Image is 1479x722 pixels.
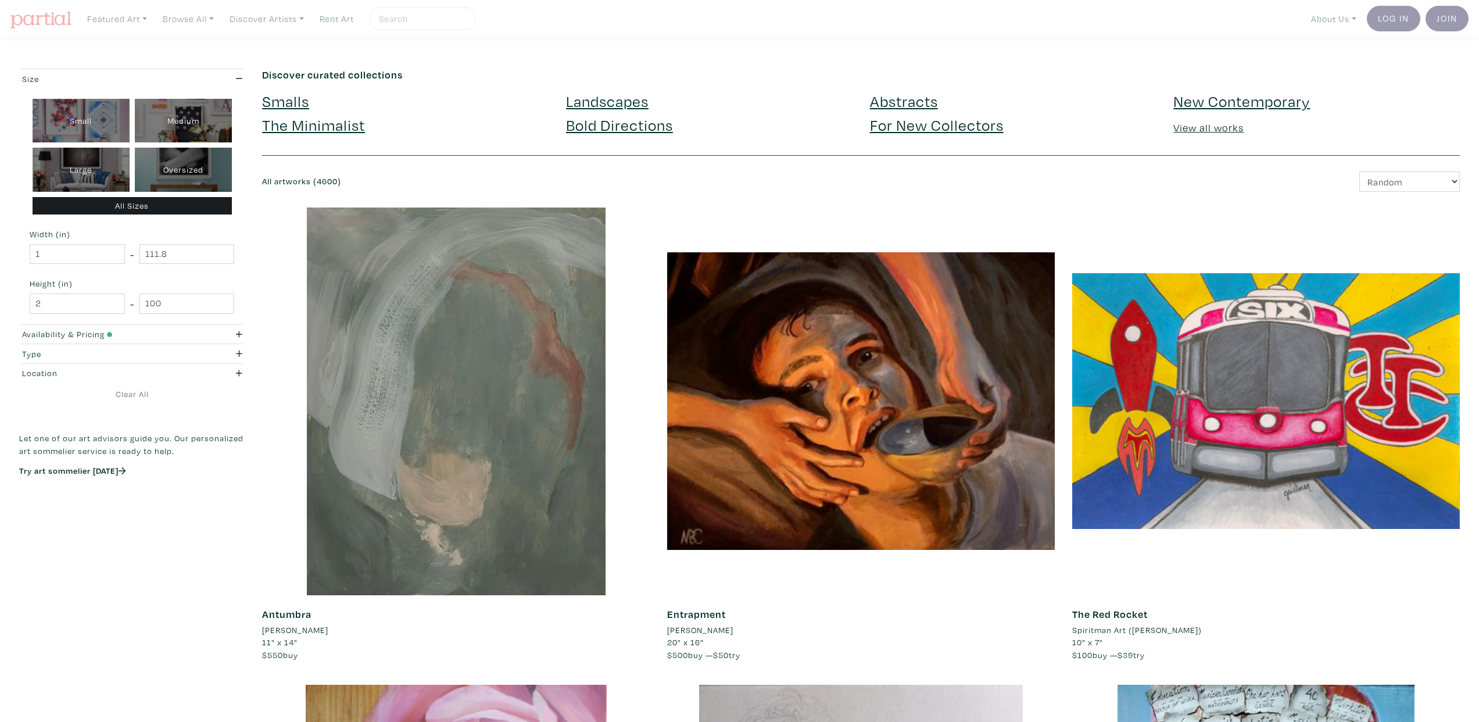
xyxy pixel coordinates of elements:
[33,197,232,215] div: All Sizes
[135,99,232,143] div: Medium
[870,115,1004,135] a: For New Collectors
[130,246,134,262] span: -
[19,388,245,401] a: Clear All
[262,91,309,111] a: Smalls
[262,649,283,660] span: $550
[870,91,938,111] a: Abstracts
[1426,6,1469,31] a: Join
[1072,649,1093,660] span: $100
[713,649,729,660] span: $50
[262,649,298,660] span: buy
[19,488,245,513] iframe: Customer reviews powered by Trustpilot
[19,69,245,88] button: Size
[22,328,183,341] div: Availability & Pricing
[667,649,740,660] span: buy — try
[1173,121,1244,134] a: View all works
[262,177,852,187] h6: All artworks (4600)
[262,69,1460,81] h6: Discover curated collections
[22,73,183,85] div: Size
[30,280,234,288] small: Height (in)
[19,432,245,457] p: Let one of our art advisors guide you. Our personalized art sommelier service is ready to help.
[1072,624,1202,637] li: Spiritman Art ([PERSON_NAME])
[19,344,245,363] button: Type
[667,649,688,660] span: $500
[1072,624,1460,637] a: Spiritman Art ([PERSON_NAME])
[82,7,152,31] a: Featured Art
[262,624,328,637] li: [PERSON_NAME]
[1072,607,1148,621] a: The Red Rocket
[22,367,183,380] div: Location
[157,7,219,31] a: Browse All
[1367,6,1420,31] a: Log In
[667,607,726,621] a: Entrapment
[1173,91,1310,111] a: New Contemporary
[1072,637,1103,648] span: 10" x 7"
[262,637,298,648] span: 11" x 14"
[262,624,650,637] a: [PERSON_NAME]
[667,624,733,637] li: [PERSON_NAME]
[667,637,704,648] span: 20" x 16"
[566,91,649,111] a: Landscapes
[33,99,130,143] div: Small
[19,325,245,344] button: Availability & Pricing
[130,296,134,312] span: -
[262,607,311,621] a: Antumbra
[30,230,234,238] small: Width (in)
[314,7,359,31] a: Rent Art
[1118,649,1133,660] span: $39
[262,115,365,135] a: The Minimalist
[1306,7,1362,31] a: About Us
[224,7,309,31] a: Discover Artists
[19,465,126,476] a: Try art sommelier [DATE]
[22,348,183,360] div: Type
[33,148,130,192] div: Large
[667,624,1055,637] a: [PERSON_NAME]
[19,364,245,383] button: Location
[566,115,673,135] a: Bold Directions
[135,148,232,192] div: Oversized
[1072,649,1145,660] span: buy — try
[378,12,465,26] input: Search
